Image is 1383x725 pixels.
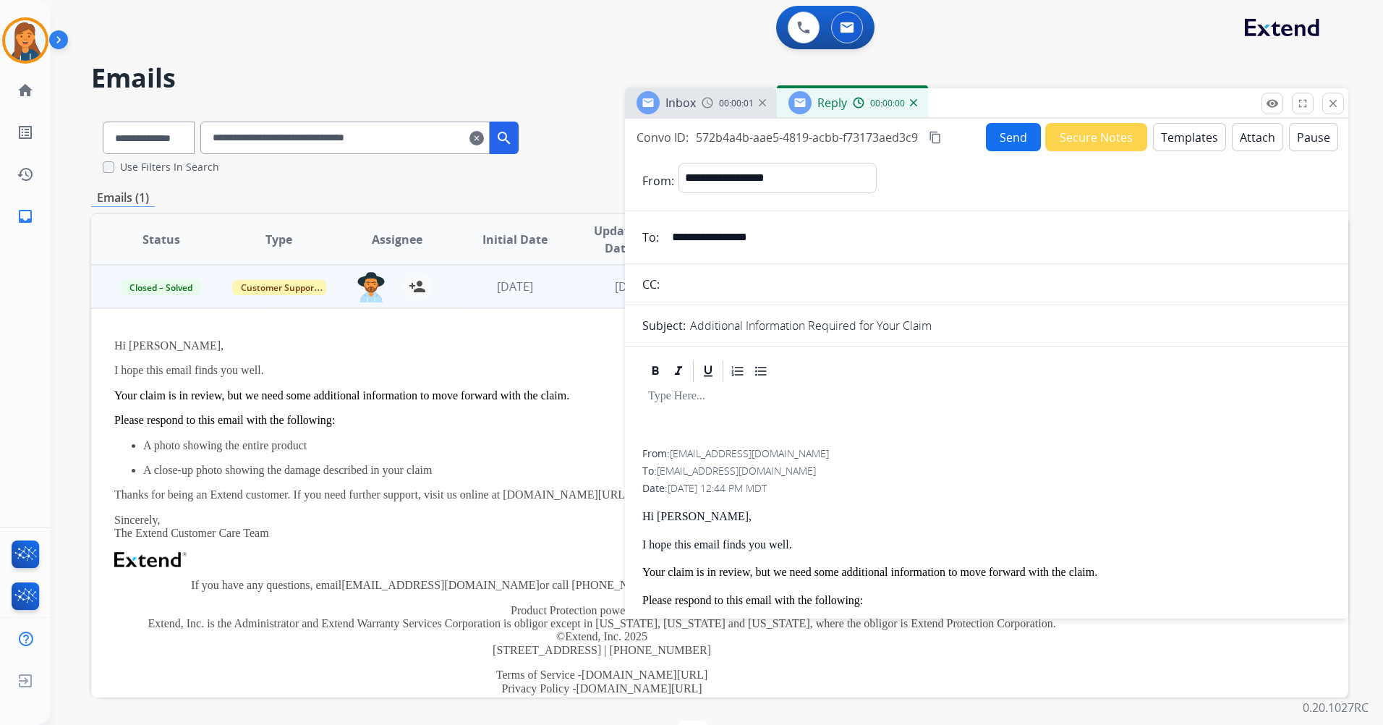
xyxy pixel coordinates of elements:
[870,98,905,109] span: 00:00:00
[482,231,548,248] span: Initial Date
[143,439,1089,452] p: A photo showing the entire product
[670,446,829,460] span: [EMAIL_ADDRESS][DOMAIN_NAME]
[615,279,651,294] span: [DATE]
[357,272,386,302] img: agent-avatar
[1327,97,1340,110] mat-icon: close
[665,95,696,111] span: Inbox
[696,130,918,145] span: 572b4a4b-aae5-4819-acbb-f73173aed3c9
[341,579,540,591] a: [EMAIL_ADDRESS][DOMAIN_NAME]
[642,464,1331,478] div: To:
[719,98,754,109] span: 00:00:01
[114,339,1089,352] p: Hi [PERSON_NAME],
[1232,123,1283,151] button: Attach
[576,682,702,695] a: [DOMAIN_NAME][URL]
[642,510,1331,523] p: Hi [PERSON_NAME],
[642,481,1331,496] div: Date:
[5,20,46,61] img: avatar
[657,464,816,478] span: [EMAIL_ADDRESS][DOMAIN_NAME]
[642,538,1331,551] p: I hope this email finds you well.
[642,446,1331,461] div: From:
[495,130,513,147] mat-icon: search
[642,594,1331,607] p: Please respond to this email with the following:
[582,669,707,681] a: [DOMAIN_NAME][URL]
[91,64,1348,93] h2: Emails
[232,280,326,295] span: Customer Support
[497,279,533,294] span: [DATE]
[668,360,689,382] div: Italic
[121,280,201,295] span: Closed – Solved
[409,278,426,295] mat-icon: person_add
[727,360,749,382] div: Ordered List
[929,131,942,144] mat-icon: content_copy
[114,488,1089,501] p: Thanks for being an Extend customer. If you need further support, visit us online at [DOMAIN_NAME...
[114,604,1089,658] p: Product Protection powered by Extend. Extend, Inc. is the Administrator and Extend Warranty Servi...
[114,414,1089,427] p: Please respond to this email with the following:
[1266,97,1279,110] mat-icon: remove_red_eye
[750,360,772,382] div: Bullet List
[986,123,1041,151] button: Send
[642,229,659,246] p: To:
[114,389,1089,402] p: Your claim is in review, but we need some additional information to move forward with the claim.
[1045,123,1147,151] button: Secure Notes
[1289,123,1338,151] button: Pause
[143,464,1089,477] p: A close-up photo showing the damage described in your claim
[642,172,674,190] p: From:
[114,552,187,568] img: Extend Logo
[17,208,34,225] mat-icon: inbox
[17,124,34,141] mat-icon: list_alt
[1296,97,1309,110] mat-icon: fullscreen
[114,579,1089,592] p: If you have any questions, email or call [PHONE_NUMBER] [DATE]-[DATE], 9am-8pm EST and [DATE] & [...
[642,276,660,293] p: CC:
[469,130,484,147] mat-icon: clear
[265,231,292,248] span: Type
[817,95,847,111] span: Reply
[114,669,1089,695] p: Terms of Service - Privacy Policy -
[642,566,1331,579] p: Your claim is in review, but we need some additional information to move forward with the claim.
[142,231,180,248] span: Status
[642,317,686,334] p: Subject:
[690,317,932,334] p: Additional Information Required for Your Claim
[586,222,651,257] span: Updated Date
[120,160,219,174] label: Use Filters In Search
[637,129,689,146] p: Convo ID:
[668,481,767,495] span: [DATE] 12:44 PM MDT
[1303,699,1369,716] p: 0.20.1027RC
[697,360,719,382] div: Underline
[644,360,666,382] div: Bold
[372,231,422,248] span: Assignee
[17,166,34,183] mat-icon: history
[1153,123,1226,151] button: Templates
[114,364,1089,377] p: I hope this email finds you well.
[114,514,1089,540] p: Sincerely, The Extend Customer Care Team
[91,189,155,207] p: Emails (1)
[17,82,34,99] mat-icon: home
